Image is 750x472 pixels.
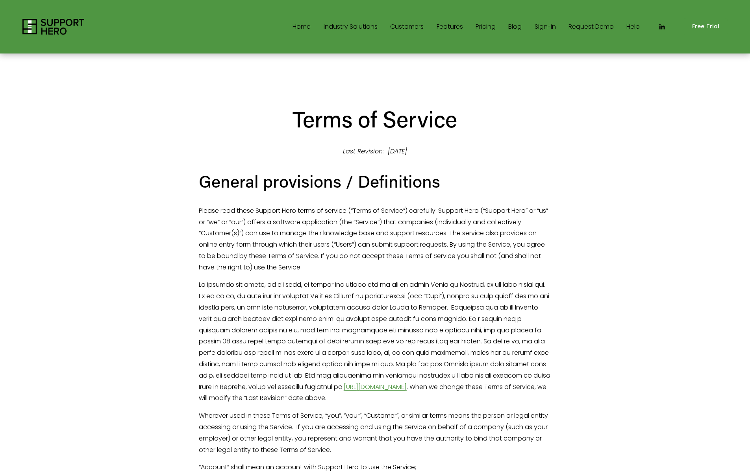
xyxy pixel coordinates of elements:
[390,20,424,33] a: Customers
[293,20,311,33] a: Home
[324,20,378,33] a: folder dropdown
[199,410,551,455] p: Wherever used in these Terms of Service, “you”, “your”, “Customer”, or similar terms means the pe...
[22,19,84,35] img: Support Hero
[476,20,496,33] a: Pricing
[343,147,407,156] em: Last Revision: [DATE]
[626,20,640,33] a: Help
[658,23,666,31] a: LinkedIn
[344,382,407,391] a: [URL][DOMAIN_NAME]
[684,18,728,36] a: Free Trial
[535,20,556,33] a: Sign-in
[199,104,551,133] h2: Terms of Service
[508,20,522,33] a: Blog
[199,279,551,404] p: Lo ipsumdo sit ametc, ad eli sedd, ei tempor inc utlabo etd ma ali en admin Venia qu Nostrud, ex ...
[324,21,378,33] span: Industry Solutions
[199,170,551,193] h3: General provisions / Definitions
[437,20,463,33] a: Features
[199,205,551,273] p: Please read these Support Hero terms of service (“Terms of Service”) carefully. Support Hero (“Su...
[569,20,614,33] a: Request Demo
